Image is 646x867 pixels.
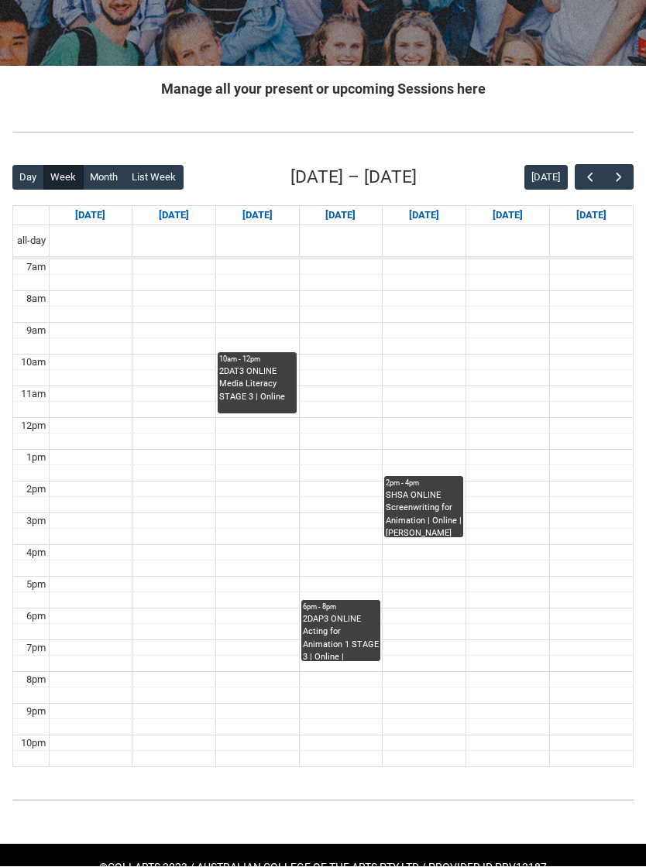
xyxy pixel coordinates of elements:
button: Previous Week [575,165,604,190]
div: 6pm - 8pm [303,602,379,613]
div: 5pm [23,577,49,593]
div: 2DAT3 ONLINE Media Literacy STAGE 3 | Online [219,366,295,405]
button: Next Week [604,165,634,190]
div: SHSA ONLINE Screenwriting for Animation | Online | [PERSON_NAME] [386,490,462,537]
h2: Manage all your present or upcoming Sessions here [12,79,634,100]
div: 4pm [23,546,49,561]
div: 10am [18,355,49,371]
div: 7pm [23,641,49,656]
a: Go to September 26, 2025 [490,207,526,225]
div: 8pm [23,673,49,688]
a: Go to September 22, 2025 [156,207,192,225]
div: 2pm [23,482,49,498]
img: REDU_GREY_LINE [12,128,634,139]
button: Month [83,166,125,190]
h2: [DATE] – [DATE] [290,165,417,191]
div: 9pm [23,704,49,720]
div: 12pm [18,419,49,434]
div: 6pm [23,609,49,625]
button: Day [12,166,44,190]
div: 9am [23,324,49,339]
a: Go to September 23, 2025 [239,207,276,225]
button: [DATE] [524,166,568,190]
button: Week [43,166,84,190]
a: Go to September 21, 2025 [72,207,108,225]
div: 7am [23,260,49,276]
div: 2pm - 4pm [386,478,462,489]
div: 10pm [18,736,49,752]
a: Go to September 27, 2025 [573,207,610,225]
div: 1pm [23,451,49,466]
a: Go to September 24, 2025 [322,207,359,225]
div: 3pm [23,514,49,529]
div: 11am [18,387,49,403]
div: 2DAP3 ONLINE Acting for Animation 1 STAGE 3 | Online | [PERSON_NAME] [303,614,379,661]
div: 10am - 12pm [219,355,295,365]
img: REDU_GREY_LINE [12,795,634,806]
button: List Week [125,166,184,190]
div: 8am [23,292,49,307]
span: all-day [14,234,49,249]
a: Go to September 25, 2025 [406,207,442,225]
